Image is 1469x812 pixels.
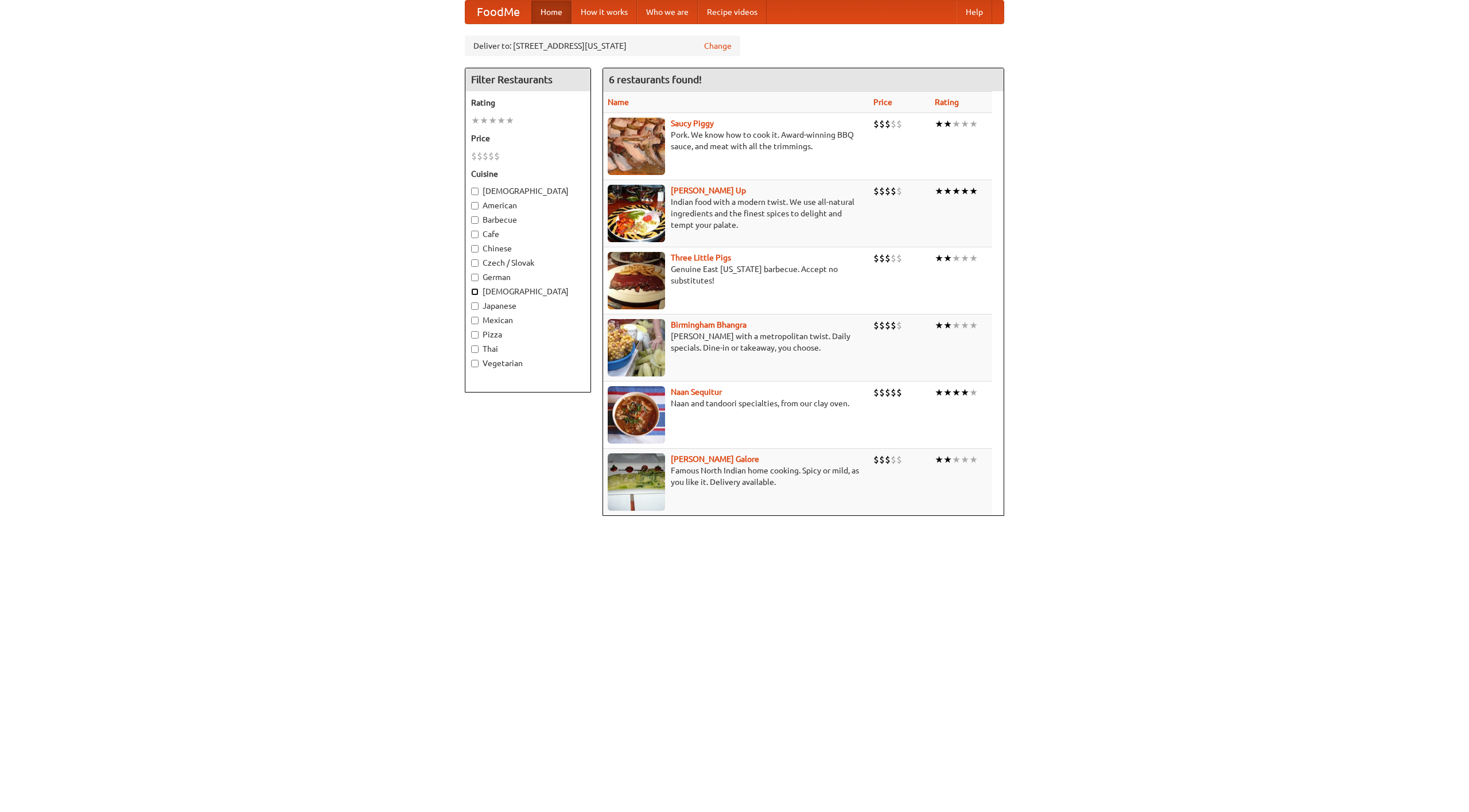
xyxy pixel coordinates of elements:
[471,231,479,238] input: Cafe
[608,185,665,242] img: curryup.jpg
[952,118,961,130] li: ★
[879,252,885,265] li: $
[896,386,902,399] li: $
[671,454,759,464] a: [PERSON_NAME] Galore
[935,453,943,466] li: ★
[471,202,479,209] input: American
[608,319,665,376] img: bhangra.jpg
[471,274,479,281] input: German
[891,252,896,265] li: $
[480,114,488,127] li: ★
[471,329,585,340] label: Pizza
[471,214,585,226] label: Barbecue
[531,1,572,24] a: Home
[671,119,714,128] b: Saucy Piggy
[969,252,978,265] li: ★
[896,453,902,466] li: $
[471,243,585,254] label: Chinese
[891,185,896,197] li: $
[873,319,879,332] li: $
[488,150,494,162] li: $
[497,114,506,127] li: ★
[969,453,978,466] li: ★
[704,40,732,52] a: Change
[471,133,585,144] h5: Price
[961,453,969,466] li: ★
[465,1,531,24] a: FoodMe
[698,1,767,24] a: Recipe videos
[969,118,978,130] li: ★
[471,228,585,240] label: Cafe
[608,263,864,286] p: Genuine East [US_STATE] barbecue. Accept no substitutes!
[471,168,585,180] h5: Cuisine
[637,1,698,24] a: Who we are
[671,186,746,195] a: [PERSON_NAME] Up
[943,386,952,399] li: ★
[873,118,879,130] li: $
[471,300,585,312] label: Japanese
[477,150,483,162] li: $
[671,387,722,397] a: Naan Sequitur
[879,453,885,466] li: $
[471,200,585,211] label: American
[943,319,952,332] li: ★
[471,302,479,310] input: Japanese
[885,118,891,130] li: $
[465,68,590,91] h4: Filter Restaurants
[671,320,747,329] a: Birmingham Bhangra
[952,319,961,332] li: ★
[943,252,952,265] li: ★
[885,185,891,197] li: $
[952,453,961,466] li: ★
[471,286,585,297] label: [DEMOGRAPHIC_DATA]
[961,252,969,265] li: ★
[896,319,902,332] li: $
[608,196,864,231] p: Indian food with a modern twist. We use all-natural ingredients and the finest spices to delight ...
[969,185,978,197] li: ★
[935,185,943,197] li: ★
[494,150,500,162] li: $
[952,252,961,265] li: ★
[471,257,585,269] label: Czech / Slovak
[891,319,896,332] li: $
[506,114,514,127] li: ★
[471,358,585,369] label: Vegetarian
[483,150,488,162] li: $
[471,314,585,326] label: Mexican
[873,453,879,466] li: $
[608,98,629,107] a: Name
[952,386,961,399] li: ★
[935,98,959,107] a: Rating
[896,252,902,265] li: $
[471,331,479,339] input: Pizza
[885,319,891,332] li: $
[608,453,665,511] img: currygalore.jpg
[471,259,479,267] input: Czech / Slovak
[969,386,978,399] li: ★
[891,453,896,466] li: $
[608,129,864,152] p: Pork. We know how to cook it. Award-winning BBQ sauce, and meat with all the trimmings.
[608,252,665,309] img: littlepigs.jpg
[608,465,864,488] p: Famous North Indian home cooking. Spicy or mild, as you like it. Delivery available.
[873,98,892,107] a: Price
[891,118,896,130] li: $
[471,288,479,296] input: [DEMOGRAPHIC_DATA]
[471,245,479,252] input: Chinese
[471,97,585,108] h5: Rating
[873,386,879,399] li: $
[471,216,479,224] input: Barbecue
[879,185,885,197] li: $
[961,118,969,130] li: ★
[891,386,896,399] li: $
[471,271,585,283] label: German
[608,331,864,353] p: [PERSON_NAME] with a metropolitan twist. Daily specials. Dine-in or takeaway, you choose.
[952,185,961,197] li: ★
[885,386,891,399] li: $
[935,319,943,332] li: ★
[671,253,731,262] b: Three Little Pigs
[873,252,879,265] li: $
[471,185,585,197] label: [DEMOGRAPHIC_DATA]
[488,114,497,127] li: ★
